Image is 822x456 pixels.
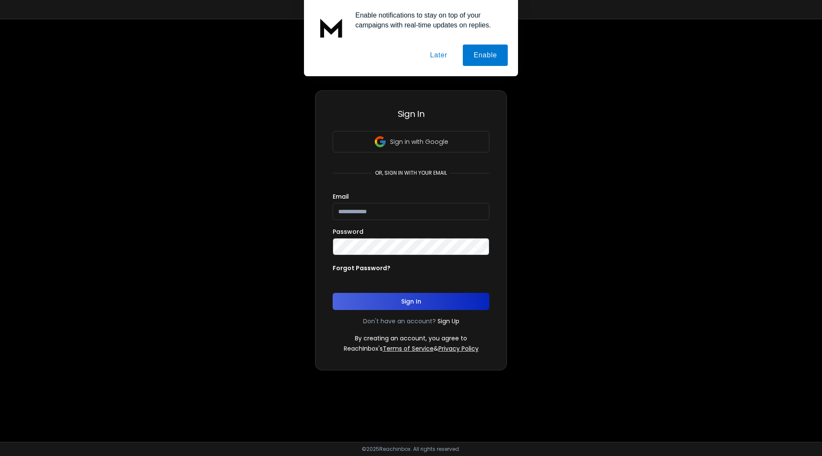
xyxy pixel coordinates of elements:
[333,108,489,120] h3: Sign In
[333,293,489,310] button: Sign In
[314,10,348,45] img: notification icon
[438,317,459,325] a: Sign Up
[362,446,460,453] p: © 2025 Reachinbox. All rights reserved.
[348,10,508,30] div: Enable notifications to stay on top of your campaigns with real-time updates on replies.
[372,170,450,176] p: or, sign in with your email
[363,317,436,325] p: Don't have an account?
[333,194,349,200] label: Email
[419,45,458,66] button: Later
[344,344,479,353] p: ReachInbox's &
[333,131,489,152] button: Sign in with Google
[463,45,508,66] button: Enable
[333,229,363,235] label: Password
[355,334,467,343] p: By creating an account, you agree to
[438,344,479,353] a: Privacy Policy
[383,344,434,353] a: Terms of Service
[390,137,448,146] p: Sign in with Google
[333,264,390,272] p: Forgot Password?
